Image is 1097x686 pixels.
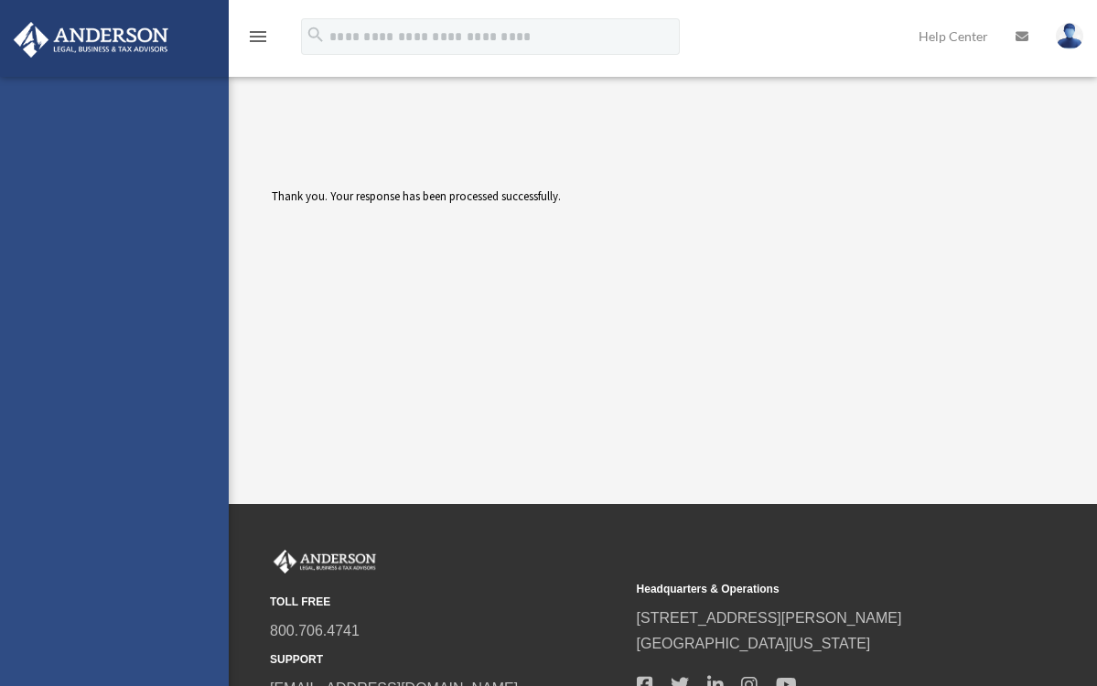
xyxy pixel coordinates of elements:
img: Anderson Advisors Platinum Portal [8,22,174,58]
small: Headquarters & Operations [637,580,991,599]
small: SUPPORT [270,650,624,670]
a: 800.706.4741 [270,623,360,638]
a: [STREET_ADDRESS][PERSON_NAME] [637,610,902,626]
i: menu [247,26,269,48]
small: TOLL FREE [270,593,624,612]
img: User Pic [1056,23,1083,49]
a: menu [247,32,269,48]
img: Anderson Advisors Platinum Portal [270,550,380,573]
a: [GEOGRAPHIC_DATA][US_STATE] [637,636,871,651]
i: search [306,25,326,45]
div: Thank you. Your response has been processed successfully. [272,187,952,324]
